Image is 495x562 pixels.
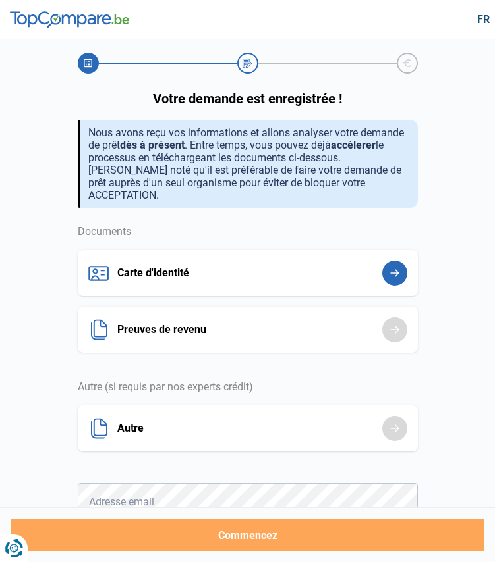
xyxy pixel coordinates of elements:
[10,11,129,28] img: TopCompare.be
[11,519,484,551] button: Commencez
[120,139,185,151] strong: dès à présent
[469,13,485,26] div: fr
[78,91,418,107] h1: Votre demande est enregistrée !
[78,363,418,405] div: Autre (si requis par nos experts crédit)
[78,224,418,250] div: Documents
[88,126,407,201] p: Nous avons reçu vos informations et allons analyser votre demande de prêt . Entre temps, vous pou...
[78,405,418,451] button: Autre
[331,139,376,151] strong: accélerer
[78,250,418,296] button: Carte d'identité
[78,307,418,353] button: Preuves de revenu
